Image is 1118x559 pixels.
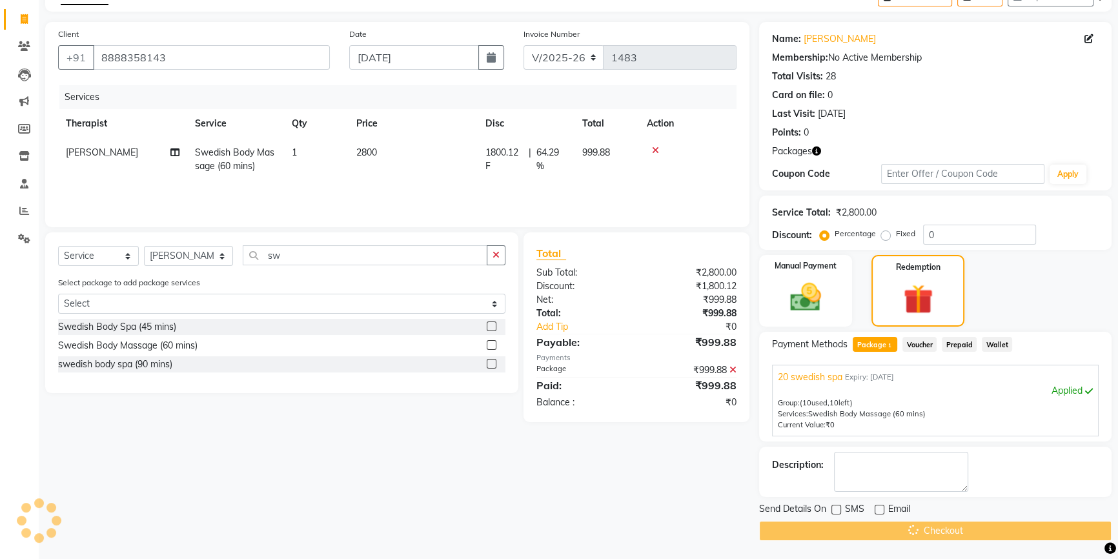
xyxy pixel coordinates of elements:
div: Services [59,85,746,109]
span: Voucher [902,337,937,352]
button: Apply [1050,165,1086,184]
div: ₹999.88 [636,293,746,307]
span: (10 [800,398,811,407]
input: Search or Scan [243,245,487,265]
th: Disc [478,109,574,138]
th: Action [639,109,737,138]
span: 1800.12 F [485,146,523,173]
div: Payments [536,352,737,363]
div: Applied [778,384,1093,398]
div: Swedish Body Massage (60 mins) [58,339,198,352]
label: Invoice Number [523,28,580,40]
input: Enter Offer / Coupon Code [881,164,1044,184]
span: ₹0 [826,420,835,429]
div: Points: [772,126,801,139]
span: Total [536,247,566,260]
input: Search by Name/Mobile/Email/Code [93,45,330,70]
div: Description: [772,458,824,472]
span: 1 [886,342,893,350]
span: Send Details On [759,502,826,518]
div: Discount: [772,229,812,242]
label: Fixed [896,228,915,239]
div: ₹999.88 [636,334,746,350]
span: [PERSON_NAME] [66,147,138,158]
div: ₹0 [636,396,746,409]
span: Packages [772,145,812,158]
span: Group: [778,398,800,407]
div: Payable: [527,334,636,350]
a: Add Tip [527,320,655,334]
span: 2800 [356,147,377,158]
div: Membership: [772,51,828,65]
div: Total Visits: [772,70,823,83]
span: Wallet [982,337,1012,352]
div: Swedish Body Spa (45 mins) [58,320,176,334]
div: ₹2,800.00 [636,266,746,279]
div: Total: [527,307,636,320]
div: [DATE] [818,107,846,121]
div: swedish body spa (90 mins) [58,358,172,371]
div: 28 [826,70,836,83]
label: Redemption [896,261,940,273]
div: Balance : [527,396,636,409]
span: Swedish Body Massage (60 mins) [195,147,274,172]
span: Prepaid [942,337,977,352]
span: Current Value: [778,420,826,429]
th: Therapist [58,109,187,138]
span: 1 [292,147,297,158]
span: 64.29 % [536,146,567,173]
label: Percentage [835,228,876,239]
div: Last Visit: [772,107,815,121]
div: ₹0 [655,320,746,334]
label: Select package to add package services [58,277,200,289]
button: +91 [58,45,94,70]
th: Service [187,109,284,138]
span: Payment Methods [772,338,848,351]
span: 20 swedish spa [778,371,842,384]
div: ₹1,800.12 [636,279,746,293]
div: Sub Total: [527,266,636,279]
div: Discount: [527,279,636,293]
div: 0 [804,126,809,139]
span: SMS [845,502,864,518]
a: [PERSON_NAME] [804,32,876,46]
span: Package [853,337,897,352]
span: 10 [829,398,838,407]
label: Date [349,28,367,40]
span: 999.88 [582,147,610,158]
div: Name: [772,32,801,46]
div: Coupon Code [772,167,881,181]
th: Qty [284,109,349,138]
img: _cash.svg [780,279,831,315]
div: Service Total: [772,206,831,219]
th: Price [349,109,478,138]
label: Client [58,28,79,40]
div: Paid: [527,378,636,393]
div: Net: [527,293,636,307]
span: Email [888,502,910,518]
img: _gift.svg [894,281,942,318]
span: Expiry: [DATE] [845,372,894,383]
label: Manual Payment [775,260,837,272]
div: ₹2,800.00 [836,206,877,219]
div: ₹999.88 [636,307,746,320]
span: Services: [778,409,808,418]
span: used, left) [800,398,853,407]
span: | [529,146,531,173]
div: No Active Membership [772,51,1099,65]
div: ₹999.88 [636,363,746,377]
div: Card on file: [772,88,825,102]
div: 0 [828,88,833,102]
th: Total [574,109,639,138]
span: Swedish Body Massage (60 mins) [808,409,926,418]
div: Package [527,363,636,377]
div: ₹999.88 [636,378,746,393]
